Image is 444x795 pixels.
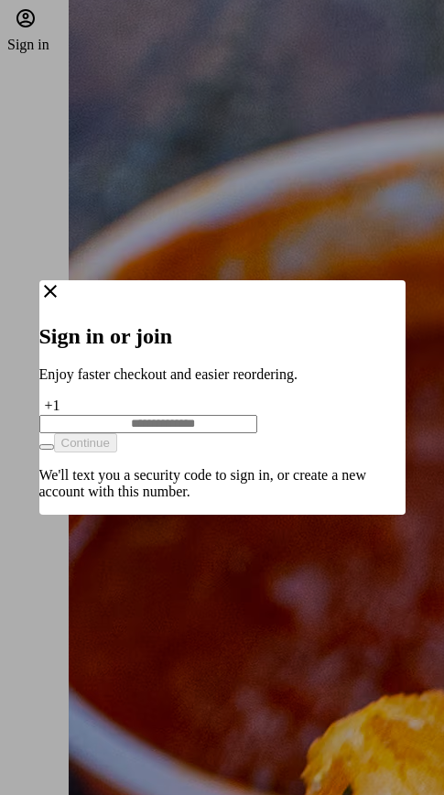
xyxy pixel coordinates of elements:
p: Enjoy faster checkout and easier reordering. [39,366,406,383]
div: +1 [45,397,125,414]
button: Continue [54,433,117,452]
div: Close [39,280,406,306]
h2: Sign in or join [39,324,406,349]
p: We'll text you a security code to sign in, or create a new account with this number. [39,467,406,500]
